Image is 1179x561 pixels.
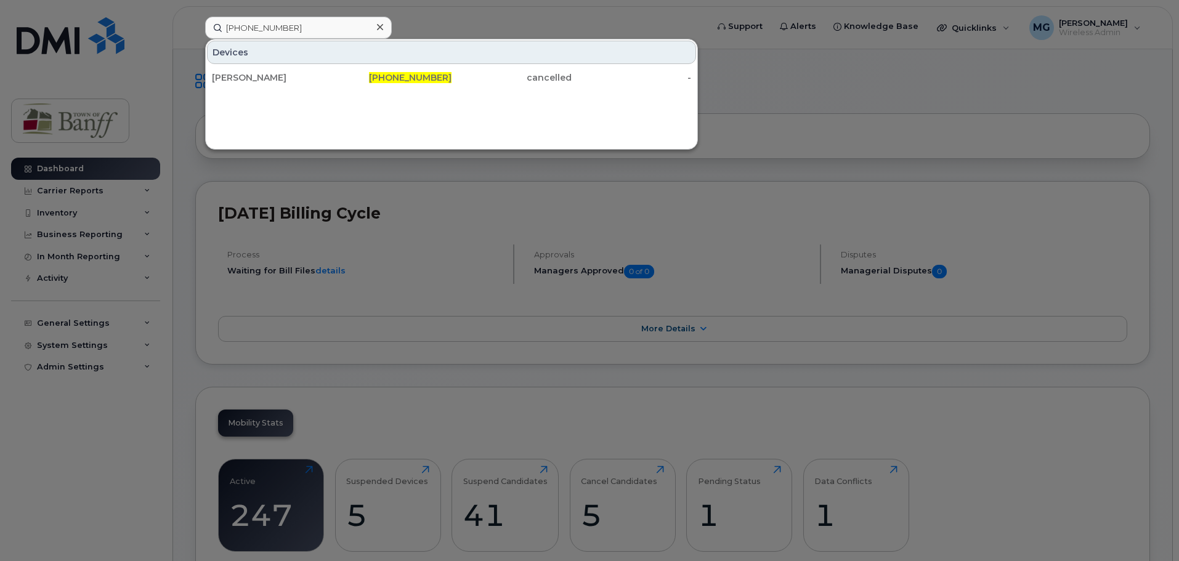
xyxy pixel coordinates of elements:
[207,67,696,89] a: [PERSON_NAME][PHONE_NUMBER]cancelled-
[572,71,692,84] div: -
[212,71,332,84] div: [PERSON_NAME]
[369,72,452,83] span: [PHONE_NUMBER]
[207,41,696,64] div: Devices
[452,71,572,84] div: cancelled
